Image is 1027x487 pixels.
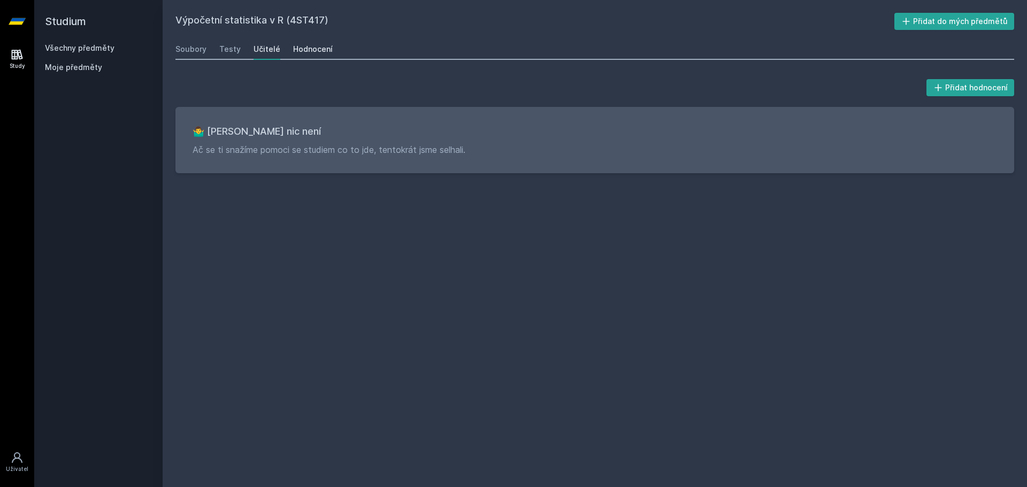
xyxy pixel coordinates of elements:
[175,38,206,60] a: Soubory
[2,446,32,478] a: Uživatel
[10,62,25,70] div: Study
[175,13,894,30] h2: Výpočetní statistika v R (4ST417)
[45,43,114,52] a: Všechny předměty
[293,44,333,55] div: Hodnocení
[219,38,241,60] a: Testy
[894,13,1015,30] button: Přidat do mých předmětů
[6,465,28,473] div: Uživatel
[45,62,102,73] span: Moje předměty
[926,79,1015,96] button: Přidat hodnocení
[193,143,997,156] p: Ač se ti snažíme pomoci se studiem co to jde, tentokrát jsme selhali.
[2,43,32,75] a: Study
[193,124,997,139] h3: 🤷‍♂️ [PERSON_NAME] nic není
[175,44,206,55] div: Soubory
[293,38,333,60] a: Hodnocení
[254,38,280,60] a: Učitelé
[219,44,241,55] div: Testy
[254,44,280,55] div: Učitelé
